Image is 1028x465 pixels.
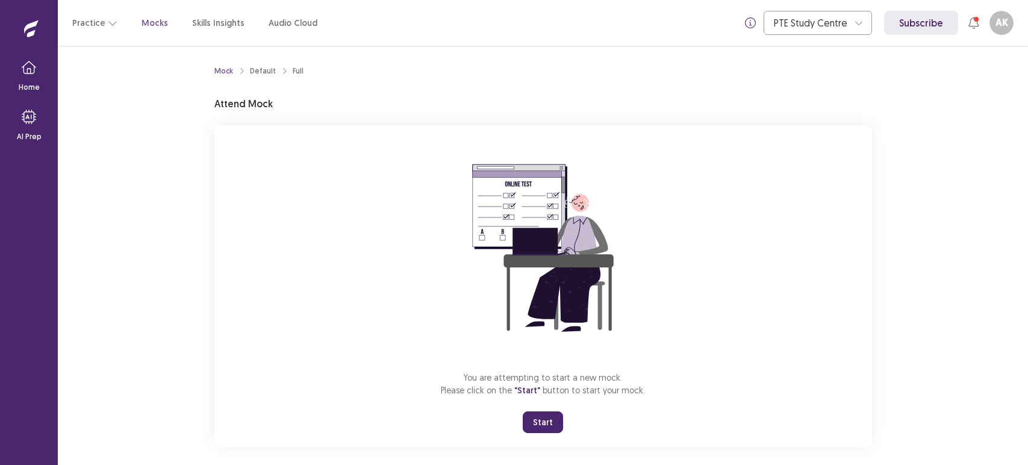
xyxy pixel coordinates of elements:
[192,17,245,30] a: Skills Insights
[441,371,645,397] p: You are attempting to start a new mock. Please click on the button to start your mock.
[774,11,849,34] div: PTE Study Centre
[17,131,42,142] p: AI Prep
[523,411,563,433] button: Start
[435,140,652,357] img: attend-mock
[250,66,276,76] div: Default
[72,12,117,34] button: Practice
[514,385,540,396] span: "Start"
[884,11,958,35] a: Subscribe
[19,82,40,93] p: Home
[214,96,273,111] p: Attend Mock
[269,17,317,30] a: Audio Cloud
[989,11,1014,35] button: AK
[214,66,304,76] nav: breadcrumb
[293,66,304,76] div: Full
[740,12,761,34] button: info
[142,17,168,30] a: Mocks
[214,66,233,76] a: Mock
